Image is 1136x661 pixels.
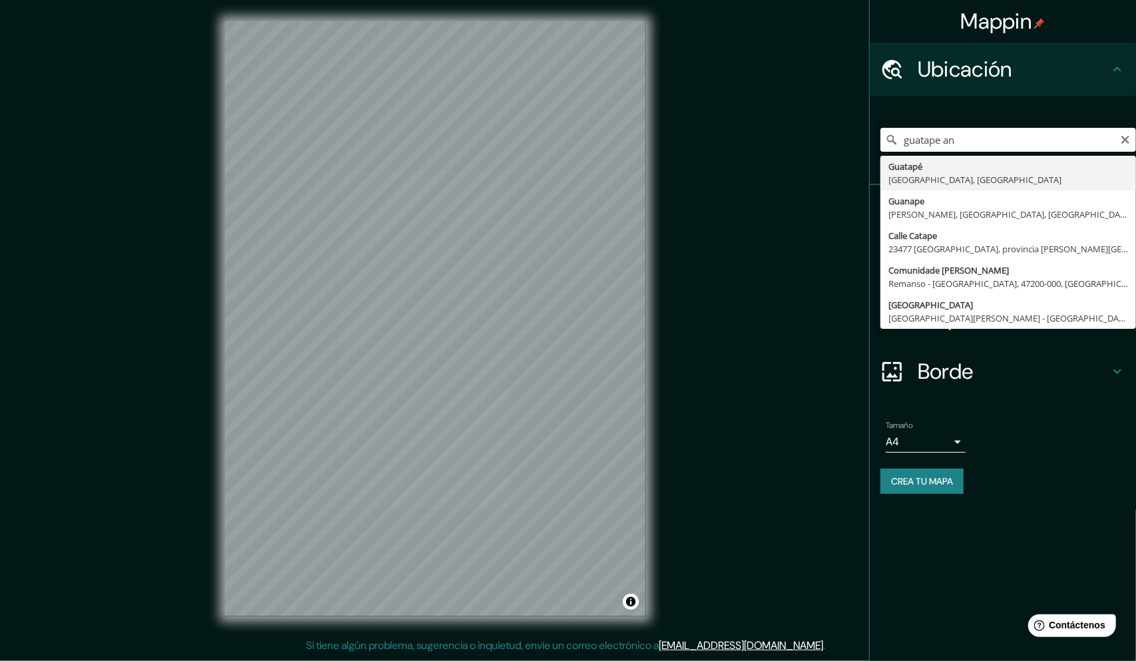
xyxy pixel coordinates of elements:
[888,174,1061,186] font: [GEOGRAPHIC_DATA], [GEOGRAPHIC_DATA]
[870,292,1136,345] div: Disposición
[623,594,639,610] button: Activar o desactivar atribución
[888,160,922,172] font: Guatapé
[886,435,899,449] font: A4
[888,264,1009,276] font: Comunidade [PERSON_NAME]
[1034,18,1045,29] img: pin-icon.png
[870,43,1136,96] div: Ubicación
[870,345,1136,398] div: Borde
[1018,609,1121,646] iframe: Lanzador de widgets de ayuda
[918,55,1012,83] font: Ubicación
[891,475,953,487] font: Crea tu mapa
[888,230,937,242] font: Calle Catape
[225,21,646,616] canvas: Mapa
[886,431,966,453] div: A4
[961,7,1032,35] font: Mappin
[886,420,913,431] font: Tamaño
[880,128,1136,152] input: Elige tu ciudad o zona
[825,638,827,652] font: .
[823,638,825,652] font: .
[888,299,973,311] font: [GEOGRAPHIC_DATA]
[918,357,974,385] font: Borde
[870,185,1136,238] div: Patas
[870,238,1136,292] div: Estilo
[880,469,964,494] button: Crea tu mapa
[827,638,830,652] font: .
[306,638,659,652] font: Si tiene algún problema, sugerencia o inquietud, envíe un correo electrónico a
[888,195,924,207] font: Guanape
[888,208,1133,220] font: [PERSON_NAME], [GEOGRAPHIC_DATA], [GEOGRAPHIC_DATA]
[659,638,823,652] a: [EMAIL_ADDRESS][DOMAIN_NAME]
[1120,132,1131,145] button: Claro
